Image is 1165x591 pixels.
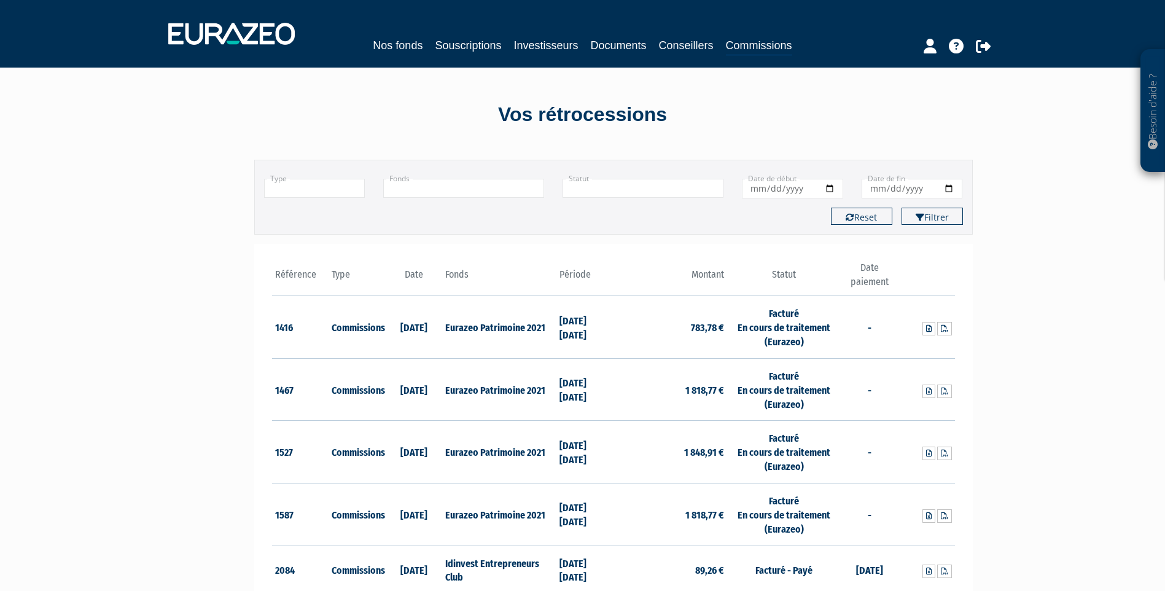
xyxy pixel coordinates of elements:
[329,421,386,483] td: Commissions
[902,208,963,225] button: Filtrer
[727,296,841,359] td: Facturé En cours de traitement (Eurazeo)
[556,483,614,546] td: [DATE] [DATE]
[386,358,443,421] td: [DATE]
[556,421,614,483] td: [DATE] [DATE]
[831,208,892,225] button: Reset
[329,296,386,359] td: Commissions
[272,421,329,483] td: 1527
[386,261,443,296] th: Date
[841,483,898,546] td: -
[272,261,329,296] th: Référence
[442,261,556,296] th: Fonds
[442,296,556,359] td: Eurazeo Patrimoine 2021
[614,296,727,359] td: 783,78 €
[556,296,614,359] td: [DATE] [DATE]
[841,421,898,483] td: -
[329,483,386,546] td: Commissions
[373,37,423,54] a: Nos fonds
[442,483,556,546] td: Eurazeo Patrimoine 2021
[726,37,792,56] a: Commissions
[272,483,329,546] td: 1587
[386,421,443,483] td: [DATE]
[727,483,841,546] td: Facturé En cours de traitement (Eurazeo)
[841,358,898,421] td: -
[614,421,727,483] td: 1 848,91 €
[272,358,329,421] td: 1467
[591,37,647,54] a: Documents
[841,261,898,296] th: Date paiement
[168,23,295,45] img: 1732889491-logotype_eurazeo_blanc_rvb.png
[727,421,841,483] td: Facturé En cours de traitement (Eurazeo)
[614,261,727,296] th: Montant
[1146,56,1160,166] p: Besoin d'aide ?
[272,296,329,359] td: 1416
[727,261,841,296] th: Statut
[614,483,727,546] td: 1 818,77 €
[386,296,443,359] td: [DATE]
[386,483,443,546] td: [DATE]
[614,358,727,421] td: 1 818,77 €
[513,37,578,54] a: Investisseurs
[556,261,614,296] th: Période
[329,261,386,296] th: Type
[435,37,501,54] a: Souscriptions
[233,101,933,129] div: Vos rétrocessions
[841,296,898,359] td: -
[329,358,386,421] td: Commissions
[556,358,614,421] td: [DATE] [DATE]
[442,421,556,483] td: Eurazeo Patrimoine 2021
[659,37,714,54] a: Conseillers
[727,358,841,421] td: Facturé En cours de traitement (Eurazeo)
[442,358,556,421] td: Eurazeo Patrimoine 2021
